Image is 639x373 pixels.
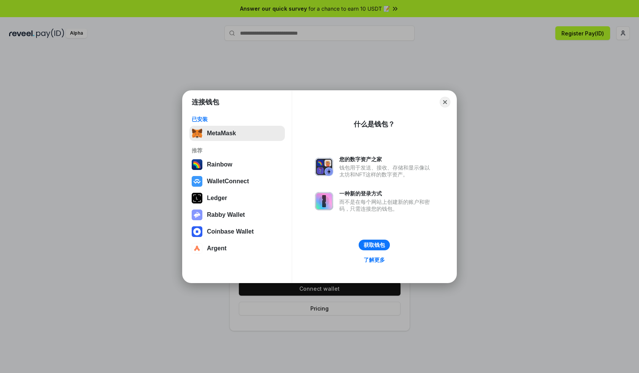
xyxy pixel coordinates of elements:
[189,191,285,206] button: Ledger
[364,242,385,248] div: 获取钱包
[339,156,434,163] div: 您的数字资产之家
[192,193,202,203] img: svg+xml,%3Csvg%20xmlns%3D%22http%3A%2F%2Fwww.w3.org%2F2000%2Fsvg%22%20width%3D%2228%22%20height%3...
[192,116,283,123] div: 已安装
[339,164,434,178] div: 钱包用于发送、接收、存储和显示像以太坊和NFT这样的数字资产。
[192,243,202,254] img: svg+xml,%3Csvg%20width%3D%2228%22%20height%3D%2228%22%20viewBox%3D%220%200%2028%2028%22%20fill%3D...
[207,245,227,252] div: Argent
[315,192,333,210] img: svg+xml,%3Csvg%20xmlns%3D%22http%3A%2F%2Fwww.w3.org%2F2000%2Fsvg%22%20fill%3D%22none%22%20viewBox...
[440,97,450,107] button: Close
[339,190,434,197] div: 一种新的登录方式
[192,128,202,139] img: svg+xml,%3Csvg%20fill%3D%22none%22%20height%3D%2233%22%20viewBox%3D%220%200%2035%2033%22%20width%...
[207,228,254,235] div: Coinbase Wallet
[192,226,202,237] img: svg+xml,%3Csvg%20width%3D%2228%22%20height%3D%2228%22%20viewBox%3D%220%200%2028%2028%22%20fill%3D...
[189,224,285,239] button: Coinbase Wallet
[189,174,285,189] button: WalletConnect
[192,98,219,107] h1: 连接钱包
[189,207,285,223] button: Rabby Wallet
[339,199,434,212] div: 而不是在每个网站上创建新的账户和密码，只需连接您的钱包。
[359,240,390,250] button: 获取钱包
[207,178,249,185] div: WalletConnect
[207,130,236,137] div: MetaMask
[207,195,227,202] div: Ledger
[359,255,389,265] a: 了解更多
[192,147,283,154] div: 推荐
[189,157,285,172] button: Rainbow
[192,176,202,187] img: svg+xml,%3Csvg%20width%3D%2228%22%20height%3D%2228%22%20viewBox%3D%220%200%2028%2028%22%20fill%3D...
[207,211,245,218] div: Rabby Wallet
[189,126,285,141] button: MetaMask
[364,256,385,263] div: 了解更多
[192,159,202,170] img: svg+xml,%3Csvg%20width%3D%22120%22%20height%3D%22120%22%20viewBox%3D%220%200%20120%20120%22%20fil...
[315,158,333,176] img: svg+xml,%3Csvg%20xmlns%3D%22http%3A%2F%2Fwww.w3.org%2F2000%2Fsvg%22%20fill%3D%22none%22%20viewBox...
[192,210,202,220] img: svg+xml,%3Csvg%20xmlns%3D%22http%3A%2F%2Fwww.w3.org%2F2000%2Fsvg%22%20fill%3D%22none%22%20viewBox...
[207,161,232,168] div: Rainbow
[354,120,395,129] div: 什么是钱包？
[189,241,285,256] button: Argent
